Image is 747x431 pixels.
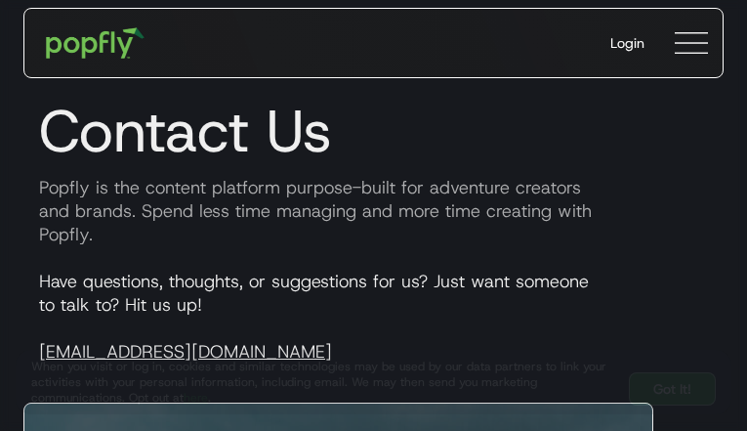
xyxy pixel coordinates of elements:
[23,96,724,166] h1: Contact Us
[39,340,332,364] a: [EMAIL_ADDRESS][DOMAIN_NAME]
[629,372,716,406] a: Got It!
[31,359,613,406] div: When you visit or log in, cookies and similar technologies may be used by our data partners to li...
[23,270,724,364] p: Have questions, thoughts, or suggestions for us? Just want someone to talk to? Hit us up!
[610,33,644,53] div: Login
[23,176,724,246] p: Popfly is the content platform purpose-built for adventure creators and brands. Spend less time m...
[184,390,208,406] a: here
[595,18,660,68] a: Login
[32,14,158,72] a: home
